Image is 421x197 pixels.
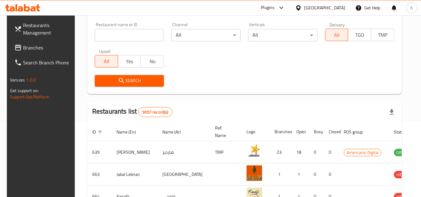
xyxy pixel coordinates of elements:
div: [GEOGRAPHIC_DATA] [304,4,345,11]
th: Logo [242,122,270,141]
button: No [141,55,164,68]
span: Status [394,128,414,136]
span: POS group [344,128,371,136]
img: Hardee's [246,143,262,159]
td: 0 [324,163,339,185]
h2: Restaurant search [95,7,394,17]
button: All [325,29,348,41]
button: Search [95,75,164,87]
a: Branches [9,40,77,55]
button: TMP [371,29,394,41]
td: 18 [291,141,309,163]
td: [PERSON_NAME] [112,141,157,163]
span: Americana-Digital [344,149,381,156]
span: h [410,4,413,11]
td: هارديز [157,141,210,163]
td: [GEOGRAPHIC_DATA] [157,163,210,185]
a: Search Branch Phone [9,55,77,70]
td: 0 [324,141,339,163]
span: All [98,57,116,66]
div: HIDDEN [394,171,413,178]
input: Search for restaurant name or ID.. [95,29,164,41]
span: Branches [23,44,72,51]
td: 1 [291,163,309,185]
span: All [328,30,346,40]
th: Branches [270,122,291,141]
td: 1 [270,163,291,185]
span: Restaurants Management [23,21,72,36]
span: Yes [121,57,139,66]
span: Name (En) [117,128,144,136]
td: 0 [309,141,324,163]
div: All [171,29,241,41]
td: 0 [309,163,324,185]
th: Busy [309,122,324,141]
th: Closed [324,122,339,141]
td: Jabal Lebnan [112,163,157,185]
span: No [143,57,161,66]
button: Yes [118,55,141,68]
span: TMP [374,30,392,40]
span: Ref. Name [215,124,234,139]
div: Export file [384,105,399,120]
button: All [95,55,118,68]
div: All [248,29,317,41]
button: TGO [348,29,371,41]
label: Delivery [329,22,345,27]
div: Total records count [138,107,172,117]
div: Plugins [261,4,275,12]
span: 9057 record(s) [139,109,172,115]
span: TGO [351,30,369,40]
span: 1.0.0 [26,76,36,84]
span: Search Branch Phone [23,59,72,66]
td: 23 [270,141,291,163]
th: Open [291,122,309,141]
label: Upsell [99,49,111,53]
span: HIDDEN [394,171,413,178]
a: Restaurants Management [9,18,77,40]
img: Jabal Lebnan [246,165,262,181]
span: Name (Ar) [162,128,189,136]
h2: Restaurants list [92,107,172,117]
td: 639 [87,141,112,163]
span: ID [92,128,104,136]
td: TMP [210,141,242,163]
span: Get support on: [10,87,39,95]
span: Search [100,77,159,85]
span: OPEN [394,149,409,156]
td: 663 [87,163,112,185]
span: Version: [10,76,25,84]
a: Support.OpsPlatform [10,93,50,101]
